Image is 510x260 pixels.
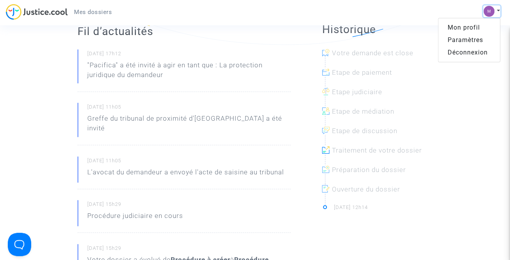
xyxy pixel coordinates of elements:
p: Procédure judiciaire en cours [87,211,183,225]
a: Déconnexion [438,46,500,59]
h2: Fil d’actualités [78,25,291,38]
img: jc-logo.svg [6,4,68,20]
a: Mon profil [438,21,500,34]
a: Paramètres [438,34,500,46]
img: 4a16fc69b18d9ac7fa992f1113e3050d [484,6,494,17]
small: [DATE] 15h29 [87,201,291,211]
span: Votre demande est close [332,49,413,57]
a: Mes dossiers [68,6,118,18]
small: [DATE] 11h05 [87,157,291,167]
small: [DATE] 15h29 [87,245,291,255]
small: [DATE] 17h12 [87,50,291,60]
h2: Historique [322,23,432,36]
small: [DATE] 11h05 [87,104,291,114]
p: Greffe du tribunal de proximité d'[GEOGRAPHIC_DATA] a été invité [87,114,291,137]
iframe: Help Scout Beacon - Open [8,233,31,256]
p: L'avocat du demandeur a envoyé l'acte de saisine au tribunal [87,167,284,181]
span: Mes dossiers [74,9,112,16]
p: "Pacifica" a été invité à agir en tant que : La protection juridique du demandeur [87,60,291,84]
